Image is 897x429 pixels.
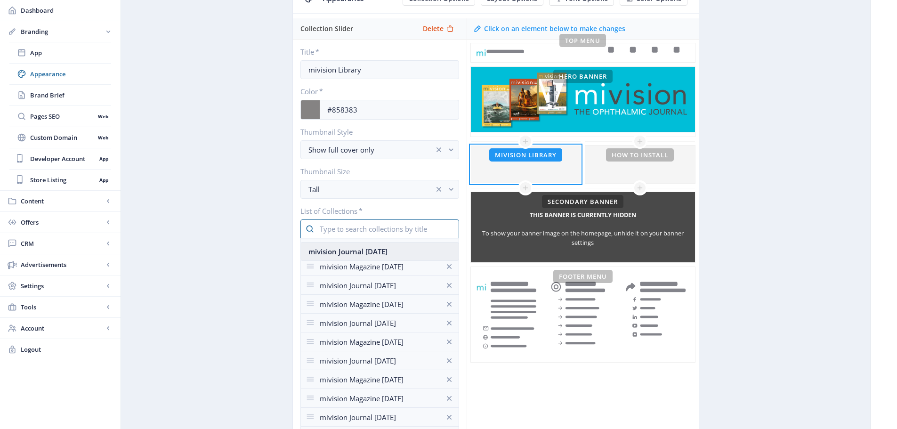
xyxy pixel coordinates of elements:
[300,167,452,176] label: Thumbnail Size
[95,133,111,142] nb-badge: Web
[471,228,695,247] div: To show your banner image on the homepage, unhide it on your banner settings
[30,48,111,57] span: App
[320,239,440,257] div: mivision Magazine [DATE]
[320,276,440,294] div: mivision Journal [DATE]
[9,64,111,84] a: Appearance
[96,175,111,185] nb-badge: App
[300,87,452,96] label: Color
[320,333,440,351] div: mivision Magazine [DATE]
[30,175,96,185] span: Store Listing
[9,106,111,127] a: Pages SEOWeb
[9,42,111,63] a: App
[21,345,113,354] span: Logout
[300,206,452,216] label: List of Collections
[320,258,440,275] div: mivision Magazine [DATE]
[9,148,111,169] a: Developer AccountApp
[21,324,104,333] span: Account
[30,133,95,142] span: Custom Domain
[9,85,111,105] a: Brand Brief
[21,260,104,269] span: Advertisements
[21,218,104,227] span: Offers
[300,18,416,39] div: Collection Slider
[9,170,111,190] a: Store ListingApp
[320,101,459,119] input: #FFFFFF
[308,144,434,155] div: Show full cover only
[21,281,104,291] span: Settings
[21,239,104,248] span: CRM
[300,47,452,57] label: Title
[21,6,113,15] span: Dashboard
[320,371,440,389] div: mivision Magazine [DATE]
[484,24,625,33] div: Click on an element below to make changes
[434,145,444,154] nb-icon: clear
[320,352,440,370] div: mivision Journal [DATE]
[320,295,440,313] div: mivision Magazine [DATE]
[320,389,440,407] div: mivision Magazine [DATE]
[30,154,96,163] span: Developer Account
[308,184,434,195] div: Tall
[96,154,111,163] nb-badge: App
[416,21,461,36] button: Delete
[530,207,636,222] h5: This banner is currently hidden
[300,180,459,199] button: Tallclear
[95,112,111,121] nb-badge: Web
[300,219,459,238] input: Type to search collections by title
[300,60,459,79] input: Your Title ...
[30,69,111,79] span: Appearance
[21,302,104,312] span: Tools
[301,243,459,260] nb-option: mivision Journal [DATE]
[30,90,111,100] span: Brand Brief
[423,25,444,32] span: Delete
[21,27,104,36] span: Branding
[434,185,444,194] nb-icon: clear
[30,112,95,121] span: Pages SEO
[300,140,459,159] button: Show full cover onlyclear
[320,314,440,332] div: mivision Journal [DATE]
[300,127,452,137] label: Thumbnail Style
[9,127,111,148] a: Custom DomainWeb
[21,196,104,206] span: Content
